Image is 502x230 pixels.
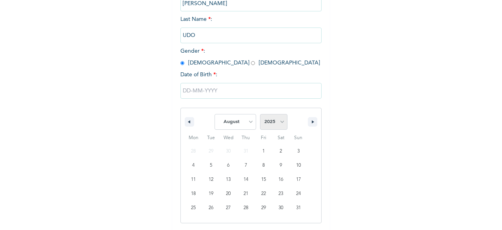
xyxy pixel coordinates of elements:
button: 8 [255,158,272,173]
button: 20 [220,187,237,201]
span: 1 [262,144,265,158]
button: 26 [202,201,220,215]
button: 3 [289,144,307,158]
span: 22 [261,187,266,201]
button: 5 [202,158,220,173]
button: 6 [220,158,237,173]
span: 15 [261,173,266,187]
span: 26 [209,201,213,215]
button: 18 [185,187,202,201]
span: Sat [272,132,290,144]
button: 31 [289,201,307,215]
span: 21 [244,187,248,201]
span: 11 [191,173,196,187]
span: Mon [185,132,202,144]
button: 4 [185,158,202,173]
span: 23 [278,187,283,201]
button: 10 [289,158,307,173]
input: Enter your last name [180,28,322,43]
span: Last Name : [180,17,322,38]
button: 19 [202,187,220,201]
span: 19 [209,187,213,201]
button: 22 [255,187,272,201]
span: 16 [278,173,283,187]
span: 25 [191,201,196,215]
span: 31 [296,201,301,215]
span: Gender : [DEMOGRAPHIC_DATA] [DEMOGRAPHIC_DATA] [180,48,320,66]
button: 30 [272,201,290,215]
button: 9 [272,158,290,173]
button: 11 [185,173,202,187]
span: 9 [280,158,282,173]
button: 25 [185,201,202,215]
span: 17 [296,173,301,187]
span: 18 [191,187,196,201]
button: 7 [237,158,255,173]
span: 28 [244,201,248,215]
span: 4 [192,158,195,173]
button: 28 [237,201,255,215]
button: 27 [220,201,237,215]
button: 17 [289,173,307,187]
span: Sun [289,132,307,144]
button: 14 [237,173,255,187]
span: Fri [255,132,272,144]
button: 13 [220,173,237,187]
span: 6 [227,158,229,173]
button: 16 [272,173,290,187]
span: 14 [244,173,248,187]
button: 1 [255,144,272,158]
button: 12 [202,173,220,187]
button: 15 [255,173,272,187]
span: 29 [261,201,266,215]
input: DD-MM-YYYY [180,83,322,99]
button: 24 [289,187,307,201]
span: 20 [226,187,231,201]
button: 21 [237,187,255,201]
span: 24 [296,187,301,201]
span: Tue [202,132,220,144]
span: 13 [226,173,231,187]
span: 2 [280,144,282,158]
button: 2 [272,144,290,158]
span: 27 [226,201,231,215]
span: 12 [209,173,213,187]
span: Date of Birth : [180,71,217,79]
span: 3 [297,144,300,158]
span: 8 [262,158,265,173]
button: 23 [272,187,290,201]
button: 29 [255,201,272,215]
span: Thu [237,132,255,144]
span: Wed [220,132,237,144]
span: 5 [210,158,212,173]
span: 10 [296,158,301,173]
span: 7 [245,158,247,173]
span: 30 [278,201,283,215]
